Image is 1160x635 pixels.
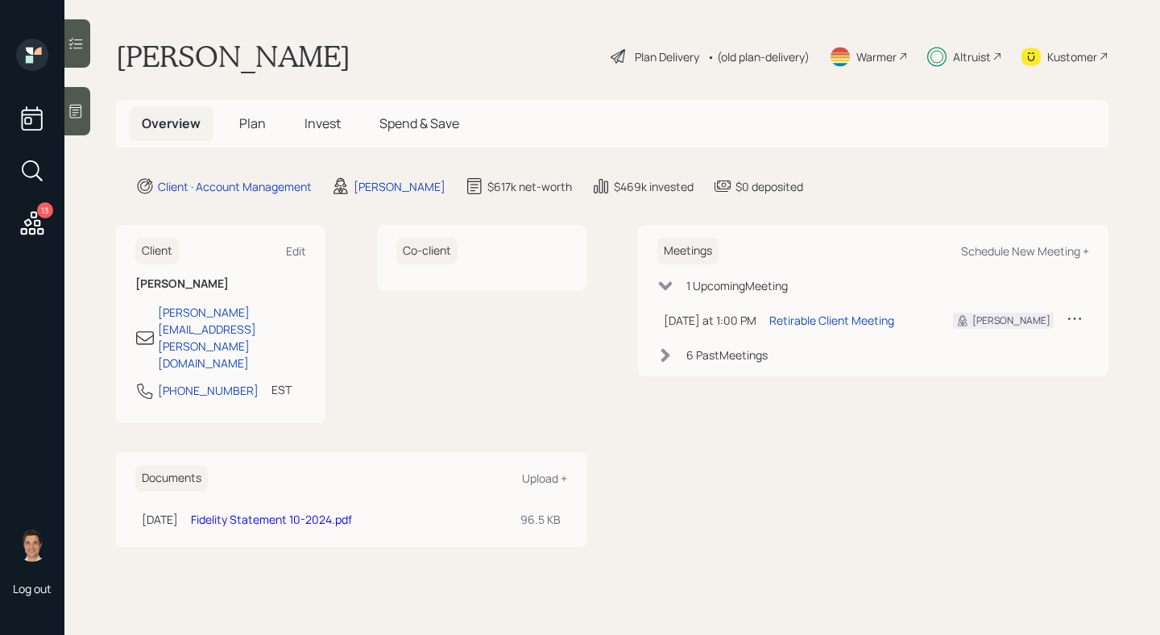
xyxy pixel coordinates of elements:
[614,178,694,195] div: $469k invested
[664,312,756,329] div: [DATE] at 1:00 PM
[972,313,1050,328] div: [PERSON_NAME]
[487,178,572,195] div: $617k net-worth
[286,243,306,259] div: Edit
[239,114,266,132] span: Plan
[354,178,445,195] div: [PERSON_NAME]
[135,238,179,264] h6: Client
[13,581,52,596] div: Log out
[961,243,1089,259] div: Schedule New Meeting +
[635,48,699,65] div: Plan Delivery
[158,178,312,195] div: Client · Account Management
[142,114,201,132] span: Overview
[520,511,561,528] div: 96.5 KB
[686,347,768,363] div: 6 Past Meeting s
[271,381,292,398] div: EST
[158,304,306,371] div: [PERSON_NAME][EMAIL_ADDRESS][PERSON_NAME][DOMAIN_NAME]
[304,114,341,132] span: Invest
[735,178,803,195] div: $0 deposited
[769,312,894,329] div: Retirable Client Meeting
[657,238,719,264] h6: Meetings
[191,512,352,527] a: Fidelity Statement 10-2024.pdf
[396,238,458,264] h6: Co-client
[856,48,897,65] div: Warmer
[1047,48,1097,65] div: Kustomer
[37,202,53,218] div: 13
[135,465,208,492] h6: Documents
[142,511,178,528] div: [DATE]
[379,114,459,132] span: Spend & Save
[707,48,810,65] div: • (old plan-delivery)
[16,529,48,562] img: tyler-end-headshot.png
[522,471,567,486] div: Upload +
[953,48,991,65] div: Altruist
[135,277,306,291] h6: [PERSON_NAME]
[116,39,350,74] h1: [PERSON_NAME]
[158,382,259,399] div: [PHONE_NUMBER]
[686,277,788,294] div: 1 Upcoming Meeting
